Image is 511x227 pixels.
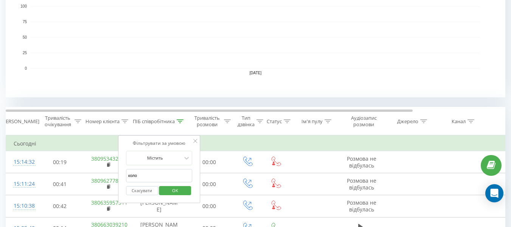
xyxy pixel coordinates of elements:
button: OK [159,186,191,196]
button: Скасувати [126,186,158,196]
div: Ім'я пулу [301,118,323,125]
span: Розмова не відбулась [347,155,376,169]
text: 0 [25,66,27,70]
div: ПІБ співробітника [133,118,175,125]
div: Джерело [397,118,418,125]
span: Розмова не відбулась [347,199,376,213]
div: Тривалість очікування [43,115,73,128]
div: 15:10:38 [14,199,29,213]
div: Номер клієнта [85,118,120,125]
a: 380962778121 [91,177,127,184]
td: 00:00 [186,151,233,173]
text: 75 [23,20,27,24]
div: Статус [267,118,282,125]
a: 380953432355 [91,155,127,162]
div: Фільтрувати за умовою [126,139,193,147]
div: 15:11:24 [14,177,29,191]
td: 00:41 [36,173,84,195]
div: Тривалість розмови [192,115,222,128]
text: 50 [23,35,27,39]
text: [DATE] [250,71,262,75]
div: Аудіозапис розмови [345,115,382,128]
input: Введіть значення [126,169,193,182]
div: [PERSON_NAME] [1,118,39,125]
div: Тип дзвінка [238,115,255,128]
a: 380635957311 [91,199,127,206]
td: [PERSON_NAME] [133,195,186,217]
text: 100 [20,4,27,8]
div: 15:14:32 [14,155,29,169]
div: Open Intercom Messenger [485,184,503,202]
td: 00:00 [186,195,233,217]
td: 00:42 [36,195,84,217]
span: Розмова не відбулась [347,177,376,191]
span: OK [165,185,186,196]
td: 00:00 [186,173,233,195]
text: 25 [23,51,27,55]
td: 00:19 [36,151,84,173]
div: Канал [452,118,466,125]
